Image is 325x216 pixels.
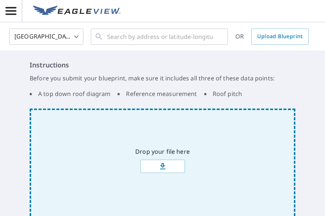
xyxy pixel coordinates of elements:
[33,6,120,17] img: EV Logo
[29,1,125,21] a: EV Logo
[257,32,302,41] span: Upload Blueprint
[107,26,213,47] input: Search by address or latitude-longitude
[235,29,309,45] div: OR
[30,74,295,83] p: Before you submit your blueprint, make sure it includes all three of these data points:
[30,89,110,98] li: A top down roof diagram
[204,89,242,98] li: Roof pitch
[9,26,83,47] div: [GEOGRAPHIC_DATA]
[251,29,308,45] a: Upload Blueprint
[30,60,295,70] h6: Instructions
[117,89,197,98] li: Reference measurement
